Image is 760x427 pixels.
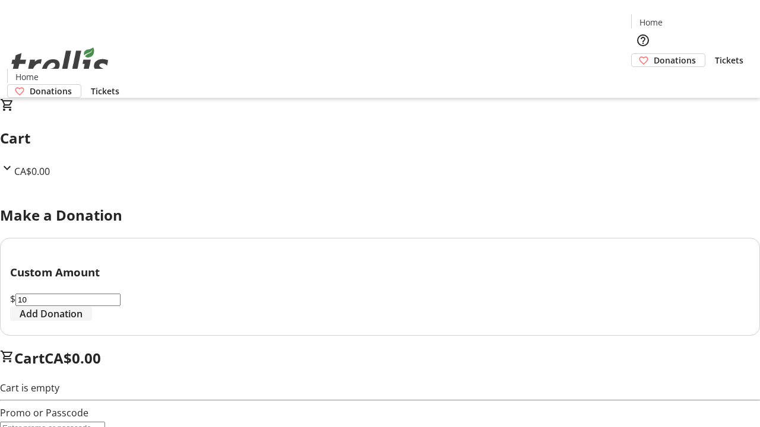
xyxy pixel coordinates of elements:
span: Donations [654,54,696,66]
span: Tickets [715,54,743,66]
a: Home [632,16,670,28]
span: CA$0.00 [45,348,101,368]
a: Donations [631,53,705,67]
span: Tickets [91,85,119,97]
button: Help [631,28,655,52]
span: Donations [30,85,72,97]
span: Add Donation [20,307,83,321]
a: Tickets [705,54,753,66]
h3: Custom Amount [10,264,750,281]
img: Orient E2E Organization 9Wih13prlD's Logo [7,34,113,94]
span: CA$0.00 [14,165,50,178]
a: Donations [7,84,81,98]
span: $ [10,292,15,305]
span: Home [15,71,39,83]
button: Add Donation [10,307,92,321]
input: Donation Amount [15,294,121,306]
button: Cart [631,67,655,91]
span: Home [639,16,663,28]
a: Home [8,71,46,83]
a: Tickets [81,85,129,97]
